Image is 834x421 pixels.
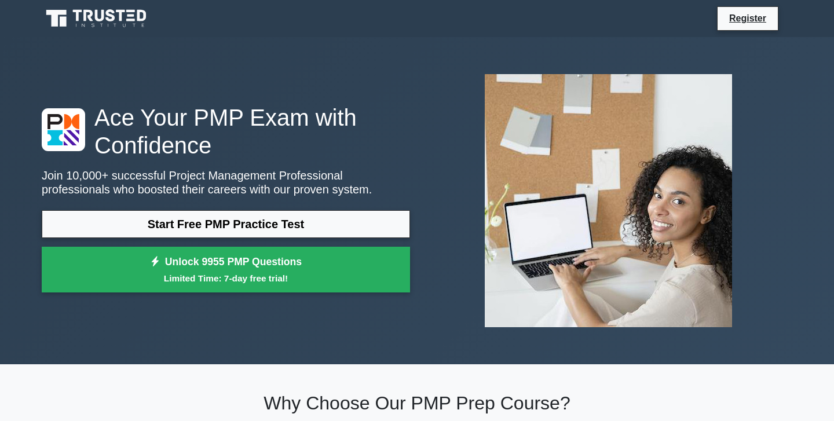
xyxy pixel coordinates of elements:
a: Register [722,11,773,25]
p: Join 10,000+ successful Project Management Professional professionals who boosted their careers w... [42,169,410,196]
a: Unlock 9955 PMP QuestionsLimited Time: 7-day free trial! [42,247,410,293]
h2: Why Choose Our PMP Prep Course? [42,392,792,414]
a: Start Free PMP Practice Test [42,210,410,238]
h1: Ace Your PMP Exam with Confidence [42,104,410,159]
small: Limited Time: 7-day free trial! [56,272,396,285]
